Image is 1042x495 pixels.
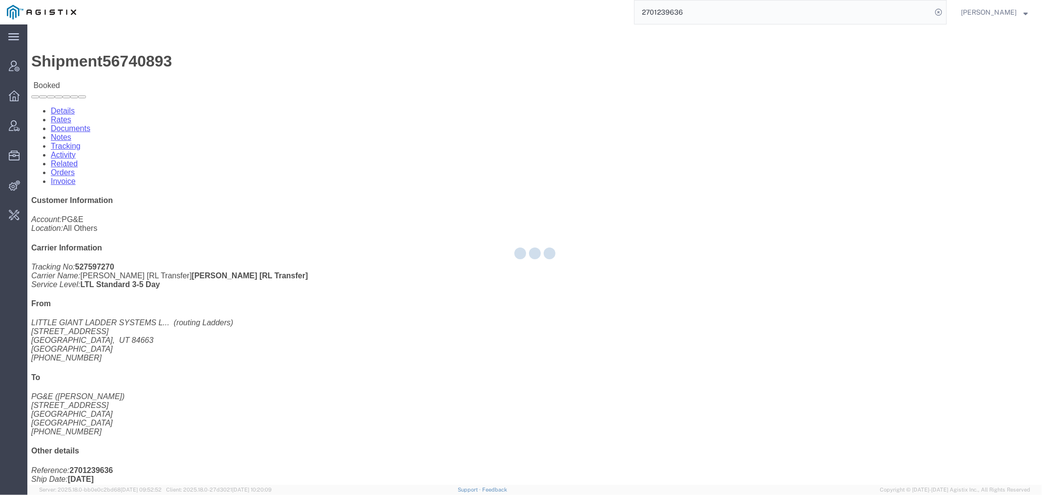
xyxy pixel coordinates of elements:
[961,7,1017,18] span: Carrie Virgilio
[635,0,932,24] input: Search for shipment number, reference number
[166,487,272,493] span: Client: 2025.18.0-27d3021
[7,5,76,20] img: logo
[482,487,507,493] a: Feedback
[232,487,272,493] span: [DATE] 10:20:09
[880,486,1030,494] span: Copyright © [DATE]-[DATE] Agistix Inc., All Rights Reserved
[121,487,162,493] span: [DATE] 09:52:52
[39,487,162,493] span: Server: 2025.18.0-bb0e0c2bd68
[458,487,482,493] a: Support
[960,6,1028,18] button: [PERSON_NAME]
